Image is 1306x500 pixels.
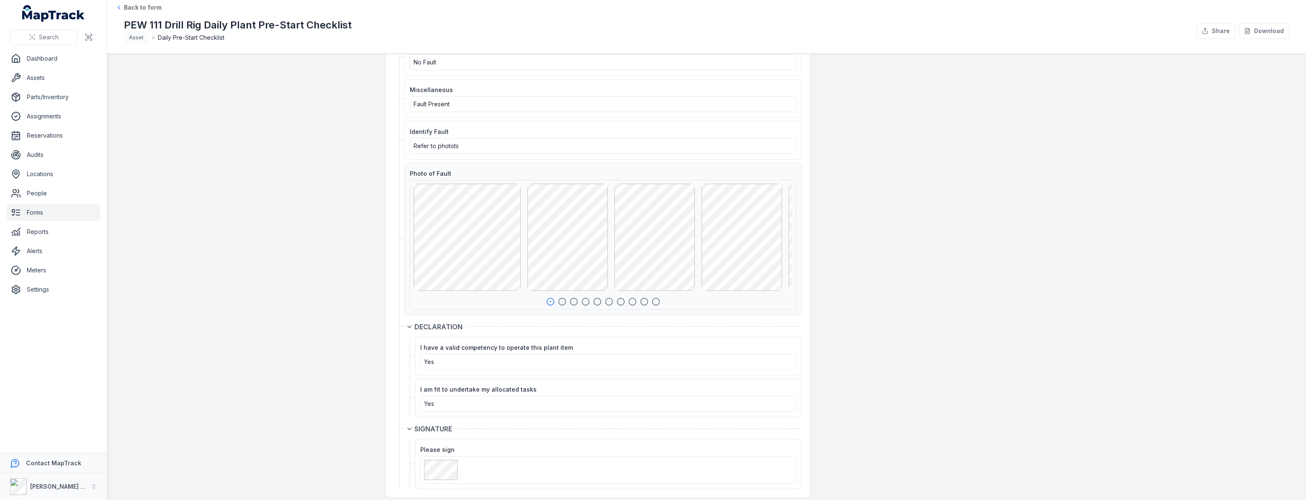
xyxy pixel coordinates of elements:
[7,243,100,259] a: Alerts
[158,33,224,42] span: Daily Pre-Start Checklist
[414,100,450,108] span: Fault Present
[124,18,352,32] h1: PEW 111 Drill Rig Daily Plant Pre-Start Checklist
[1196,23,1235,39] button: Share
[7,281,100,298] a: Settings
[7,146,100,163] a: Audits
[414,142,459,149] span: Refer to photots
[124,3,162,12] span: Back to form
[26,459,81,467] strong: Contact MapTrack
[124,32,149,44] div: Asset
[7,166,100,182] a: Locations
[7,223,100,240] a: Reports
[414,322,463,332] span: DECLARATION
[1239,23,1289,39] button: Download
[424,400,434,407] span: Yes
[420,386,537,393] span: I am fit to undertake my allocated tasks
[7,262,100,279] a: Meters
[414,424,452,434] span: SIGNATURE
[7,50,100,67] a: Dashboard
[414,59,436,66] span: No Fault
[410,86,453,93] span: Miscellaneous
[420,446,455,453] span: Please sign
[30,483,99,490] strong: [PERSON_NAME] Group
[7,204,100,221] a: Forms
[7,108,100,125] a: Assignments
[7,185,100,202] a: People
[10,29,77,45] button: Search
[420,344,573,351] span: I have a valid competency to operate this plant item
[39,33,59,41] span: Search
[22,5,85,22] a: MapTrack
[424,358,434,365] span: Yes
[7,89,100,105] a: Parts/Inventory
[7,69,100,86] a: Assets
[116,3,162,12] a: Back to form
[410,170,451,177] span: Photo of Fault
[7,127,100,144] a: Reservations
[410,128,449,135] span: Identify Fault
